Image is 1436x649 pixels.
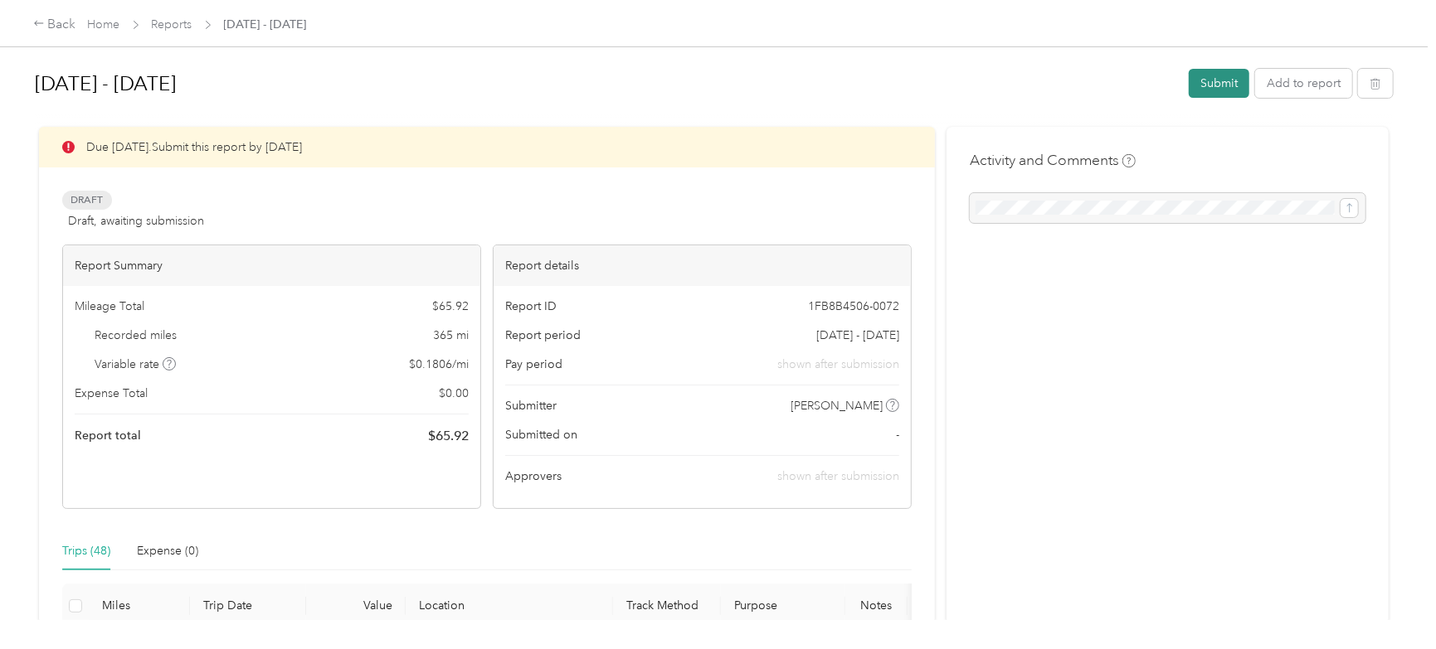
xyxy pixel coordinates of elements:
th: Purpose [721,584,845,629]
span: Variable rate [95,356,177,373]
span: shown after submission [777,469,899,483]
th: Track Method [613,584,721,629]
iframe: Everlance-gr Chat Button Frame [1343,556,1436,649]
span: $ 65.92 [428,426,469,446]
span: Report total [75,427,141,444]
span: Pay period [505,356,562,373]
h4: Activity and Comments [970,150,1136,171]
span: [PERSON_NAME] [791,397,884,414]
a: Home [88,17,120,31]
span: Submitter [505,397,557,414]
span: Mileage Total [75,298,144,315]
div: Expense (0) [137,542,198,560]
span: [DATE] - [DATE] [224,16,307,33]
span: - [896,426,899,443]
span: $ 65.92 [432,298,469,315]
th: Location [406,584,613,629]
span: shown after submission [777,356,899,373]
span: Expense Total [75,385,148,402]
h1: Aug 1 - 31, 2025 [35,64,1177,104]
a: Reports [152,17,192,31]
span: Report period [505,327,581,344]
th: Value [306,584,406,629]
div: Back [33,15,76,35]
th: Notes [845,584,908,629]
th: Tags [908,584,970,629]
span: $ 0.00 [439,385,469,402]
button: Submit [1189,69,1249,98]
div: Report Summary [63,245,480,286]
div: Due [DATE]. Submit this report by [DATE] [39,127,935,167]
span: Draft, awaiting submission [68,212,204,230]
span: $ 0.1806 / mi [409,356,469,373]
span: [DATE] - [DATE] [816,327,899,344]
span: 365 mi [433,327,469,344]
button: Add to report [1255,69,1352,98]
div: Report details [494,245,911,286]
div: Trips (48) [62,542,110,560]
th: Trip Date [190,584,306,629]
span: Submitted on [505,426,577,443]
span: Report ID [505,298,557,315]
span: 1FB8B4506-0072 [808,298,899,315]
span: Recorded miles [95,327,178,344]
th: Miles [89,584,190,629]
span: Draft [62,191,112,210]
span: Approvers [505,467,562,485]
